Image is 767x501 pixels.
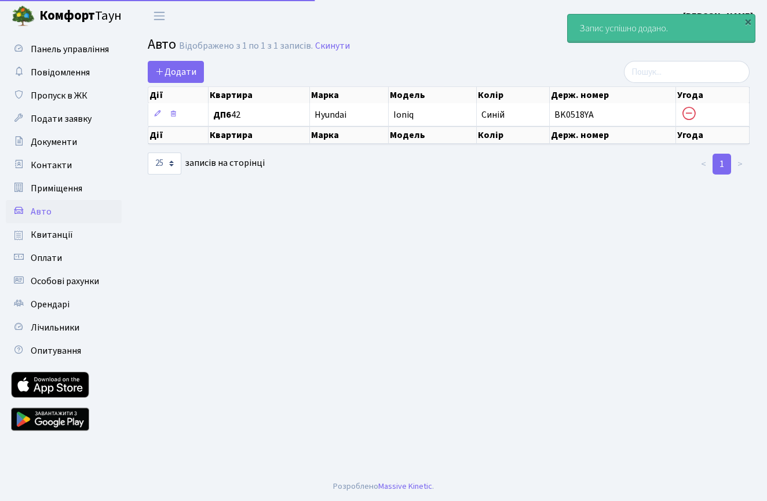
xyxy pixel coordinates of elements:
th: Модель [389,126,477,144]
a: Додати [148,61,204,83]
span: Квитанції [31,228,73,241]
th: Квартира [209,87,310,103]
span: Оплати [31,252,62,264]
select: записів на сторінці [148,153,181,175]
a: Приміщення [6,177,122,200]
span: Лічильники [31,321,79,334]
span: Подати заявку [31,112,92,125]
span: BK0518YA [554,108,594,121]
th: Держ. номер [550,87,676,103]
a: Квитанції [6,223,122,246]
a: Орендарі [6,293,122,316]
span: Повідомлення [31,66,90,79]
th: Угода [676,87,750,103]
b: [PERSON_NAME] [683,10,753,23]
button: Переключити навігацію [145,6,174,26]
div: Розроблено . [333,480,434,493]
a: [PERSON_NAME] [683,9,753,23]
th: Дії [148,126,209,144]
b: Комфорт [39,6,95,25]
a: Опитування [6,339,122,362]
span: Опитування [31,344,81,357]
a: Повідомлення [6,61,122,84]
img: logo.png [12,5,35,28]
th: Колір [477,126,550,144]
span: Приміщення [31,182,82,195]
a: Скинути [315,41,350,52]
a: Оплати [6,246,122,270]
span: Авто [148,34,176,55]
a: Панель управління [6,38,122,61]
span: Орендарі [31,298,70,311]
b: ДП6 [213,108,231,121]
span: Hyundai [315,108,346,121]
th: Угода [676,126,750,144]
span: Ioniq [393,108,414,121]
input: Пошук... [624,61,750,83]
span: Документи [31,136,77,148]
a: 1 [713,154,731,175]
th: Марка [310,87,389,103]
span: Таун [39,6,122,26]
a: Особові рахунки [6,270,122,293]
th: Марка [310,126,389,144]
th: Держ. номер [550,126,676,144]
span: 42 [213,110,305,119]
label: записів на сторінці [148,153,265,175]
th: Модель [389,87,477,103]
a: Лічильники [6,316,122,339]
th: Квартира [209,126,310,144]
th: Колір [477,87,550,103]
a: Авто [6,200,122,223]
span: Додати [155,66,196,78]
a: Пропуск в ЖК [6,84,122,107]
span: Особові рахунки [31,275,99,288]
span: Контакти [31,159,72,172]
div: Запис успішно додано. [568,14,755,42]
a: Документи [6,130,122,154]
th: Дії [148,87,209,103]
span: Панель управління [31,43,109,56]
a: Контакти [6,154,122,177]
a: Massive Kinetic [378,480,432,492]
span: Пропуск в ЖК [31,89,87,102]
span: Синій [481,108,505,121]
div: Відображено з 1 по 1 з 1 записів. [179,41,313,52]
a: Подати заявку [6,107,122,130]
div: × [742,16,754,27]
span: Авто [31,205,52,218]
